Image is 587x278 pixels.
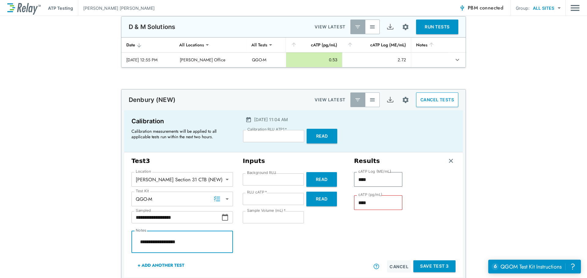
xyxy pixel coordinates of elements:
button: Cancel [387,260,411,273]
button: CANCEL TESTS [416,92,458,107]
img: View All [369,97,375,103]
span: PBM [468,4,503,12]
button: Read [307,129,337,143]
p: ATP Testing [48,5,73,11]
div: [DATE] 12:55 PM [126,57,170,63]
div: All Tests [247,39,271,51]
img: Drawer Icon [570,2,580,14]
label: RLU cATP [247,190,267,194]
button: Site setup [397,92,414,108]
div: cATP (pg/mL) [291,41,337,49]
button: Main menu [570,2,580,14]
img: Settings Icon [402,96,409,104]
img: LuminUltra Relay [7,2,41,15]
td: [PERSON_NAME] Office [175,52,247,67]
div: QGO-M [131,193,233,205]
button: Export [383,92,397,107]
p: Group: [516,5,530,11]
label: Test Kit [136,189,149,193]
p: VIEW LATEST [315,96,345,103]
img: Export Icon [386,96,394,104]
button: expand row [452,55,463,65]
img: View All [369,24,375,30]
td: QGO-M [247,52,286,67]
label: cATP (pg/mL) [358,193,382,197]
table: sticky table [121,38,466,67]
p: VIEW LATEST [315,23,345,31]
img: Remove [448,158,454,164]
label: Sample Volume (mL) [247,208,286,213]
div: 0.53 [291,57,337,63]
button: Read [306,192,337,206]
h3: Test 3 [131,157,233,165]
label: Sampled [136,208,151,213]
img: Export Icon [386,23,394,31]
p: Denbury (NEW) [129,96,175,103]
span: connected [480,4,504,11]
iframe: Resource center [488,260,581,273]
button: Site setup [397,19,414,35]
th: Date [121,38,175,52]
div: All Locations [175,39,208,51]
label: Background RLU [247,171,276,175]
button: + Add Another Test [131,258,190,273]
p: D & M Solutions [129,23,175,31]
button: Export [383,20,397,34]
p: [DATE] 11:04 AM [254,116,288,123]
label: Notes [136,228,146,233]
button: RUN TESTS [416,20,458,34]
h3: Results [354,157,380,165]
div: cATP Log (ME/mL) [347,41,406,49]
input: Choose date, selected date is Sep 11, 2025 [131,211,221,223]
div: 2.72 [347,57,406,63]
h3: Inputs [243,157,344,165]
div: Notes [416,41,443,49]
label: cATP Log (ME/mL) [358,169,391,174]
img: Latest [355,24,361,30]
img: Settings Icon [402,23,409,31]
button: Read [306,172,337,187]
button: PBM connected [457,2,506,14]
p: Calibration [131,116,232,126]
p: [PERSON_NAME] [PERSON_NAME] [83,5,155,11]
img: Calender Icon [246,117,252,123]
div: [PERSON_NAME] Section 31 CTB (NEW) [131,173,233,186]
img: Latest [355,97,361,103]
p: Calibration measurements will be applied to all applicable tests run within the next two hours. [131,128,229,139]
img: Connected Icon [459,5,465,11]
label: Calibration RLU ATP1 [247,127,287,132]
label: Location [136,169,151,174]
button: Save Test 3 [413,260,456,272]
